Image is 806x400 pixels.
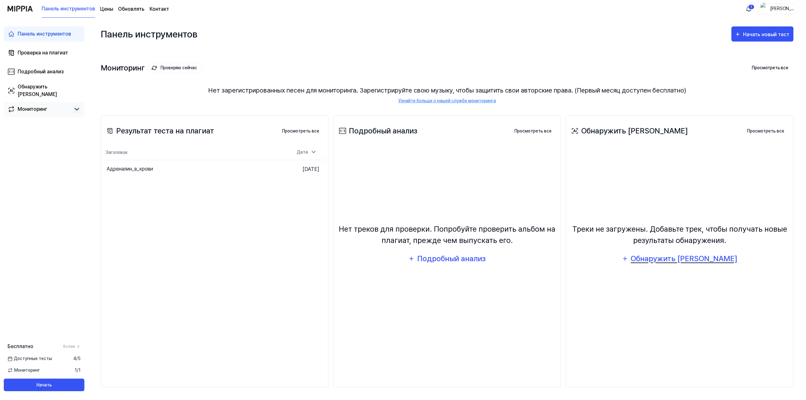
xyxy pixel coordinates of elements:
[758,3,798,14] button: профиль[PERSON_NAME]
[277,124,324,138] a: Просмотреть все
[78,356,81,361] font: 5
[618,251,741,266] button: Обнаружить [PERSON_NAME]
[745,5,752,13] img: 알림
[349,126,417,135] font: Подробный анализ
[509,124,557,138] a: Просмотреть все
[282,128,319,133] font: Просмотреть все
[744,4,754,14] button: 알림1
[18,50,68,56] font: Проверка на плагиат
[118,5,145,13] a: Обновлять
[770,6,794,18] font: [PERSON_NAME]
[18,84,57,97] font: Обнаружить [PERSON_NAME]
[161,65,197,70] font: Проверяю сейчас
[743,31,789,37] font: Начать новый тест
[339,224,555,245] font: Нет треков для проверки. Попробуйте проверить альбом на плагиат, прежде чем выпускать его.
[73,356,76,361] font: 4
[42,0,95,18] a: Панель инструментов
[417,254,485,263] font: Подробный анализ
[18,31,71,37] font: Панель инструментов
[752,65,788,70] font: Просмотреть все
[101,28,197,40] font: Панель инструментов
[150,5,169,13] a: Контакт
[18,69,64,75] font: Подробный анализ
[398,98,496,103] font: Узнайте больше о нашей службе мониторинга
[4,26,84,42] a: Панель инструментов
[398,98,496,104] a: Узнайте больше о нашей службе мониторинга
[42,6,95,12] font: Панель инструментов
[4,64,84,79] a: Подробный анализ
[514,128,552,133] font: Просмотреть все
[4,379,84,391] button: Начать
[77,368,78,373] font: /
[63,344,81,349] a: Более
[742,124,789,138] a: Просмотреть все
[747,128,784,133] font: Просмотреть все
[14,356,52,361] font: Доступные тесты
[760,3,768,15] img: профиль
[100,6,113,12] font: Цены
[277,125,324,138] button: Просмотреть все
[118,6,145,12] font: Обновлять
[152,65,157,70] img: Значок мониторинга
[747,61,793,75] button: Просмотреть все
[105,150,128,155] font: Заголовок
[208,87,686,94] font: Нет зарегистрированных песен для мониторинга. Зарегистрируйте свою музыку, чтобы защитить свои ав...
[751,5,752,8] font: 1
[75,368,77,373] font: 1
[78,368,81,373] font: 1
[572,224,787,245] font: Треки не загружены. Добавьте трек, чтобы получать новые результаты обнаружения.
[76,356,78,361] font: /
[107,166,153,172] font: Адреналин_в_крови
[101,63,145,72] font: Мониторинг
[18,106,47,112] font: Мониторинг
[100,5,113,13] a: Цены
[8,343,33,349] font: Бесплатно
[8,105,71,113] a: Мониторинг
[37,382,52,387] font: Начать
[731,26,793,42] button: Начать новый тест
[581,126,688,135] font: Обнаружить [PERSON_NAME]
[303,166,319,172] font: [DATE]
[631,254,737,263] font: Обнаружить [PERSON_NAME]
[509,125,557,138] button: Просмотреть все
[150,6,169,12] font: Контакт
[297,149,308,155] font: Дата
[742,125,789,138] button: Просмотреть все
[148,63,202,73] button: Проверяю сейчас
[4,83,84,98] a: Обнаружить [PERSON_NAME]
[14,368,40,373] font: Мониторинг
[404,251,490,266] button: Подробный анализ
[63,344,75,349] font: Более
[116,126,214,135] font: Результат теста на плагиат
[4,45,84,60] a: Проверка на плагиат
